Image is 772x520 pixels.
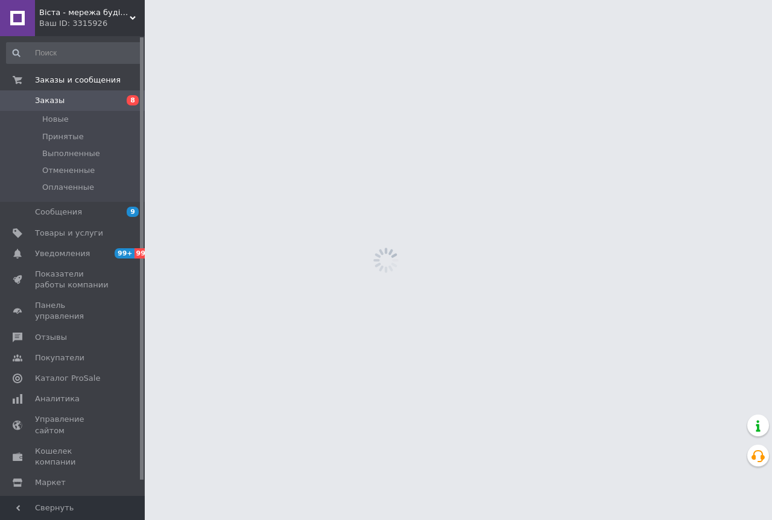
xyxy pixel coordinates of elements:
[42,131,84,142] span: Принятые
[127,207,139,217] span: 9
[35,207,82,218] span: Сообщения
[35,300,112,322] span: Панель управления
[35,75,121,86] span: Заказы и сообщения
[35,352,84,363] span: Покупатели
[35,248,90,259] span: Уведомления
[6,42,142,64] input: Поиск
[35,269,112,290] span: Показатели работы компании
[35,332,67,343] span: Отзывы
[134,248,154,258] span: 99+
[35,373,100,384] span: Каталог ProSale
[39,18,145,29] div: Ваш ID: 3315926
[35,446,112,468] span: Кошелек компании
[42,182,94,193] span: Оплаченные
[35,414,112,436] span: Управление сайтом
[35,477,66,488] span: Маркет
[35,393,80,404] span: Аналитика
[35,95,65,106] span: Заказы
[39,7,130,18] span: Віста - мережа будівельно-господарчих маркетів
[42,148,100,159] span: Выполненные
[42,114,69,125] span: Новые
[42,165,95,176] span: Отмененные
[35,228,103,239] span: Товары и услуги
[127,95,139,105] span: 8
[115,248,134,258] span: 99+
